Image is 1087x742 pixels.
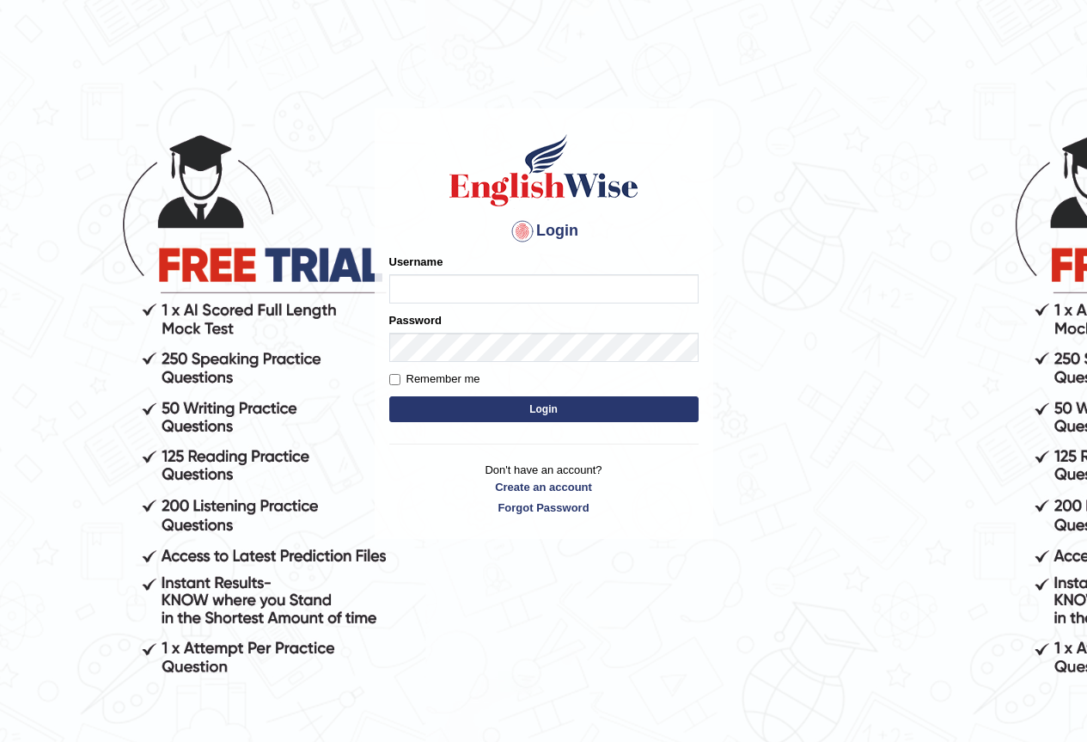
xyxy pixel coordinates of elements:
[389,371,480,388] label: Remember me
[389,254,443,270] label: Username
[389,396,699,422] button: Login
[446,132,642,209] img: Logo of English Wise sign in for intelligent practice with AI
[389,218,699,245] h4: Login
[389,479,699,495] a: Create an account
[389,312,442,328] label: Password
[389,374,400,385] input: Remember me
[389,462,699,515] p: Don't have an account?
[389,500,699,516] a: Forgot Password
